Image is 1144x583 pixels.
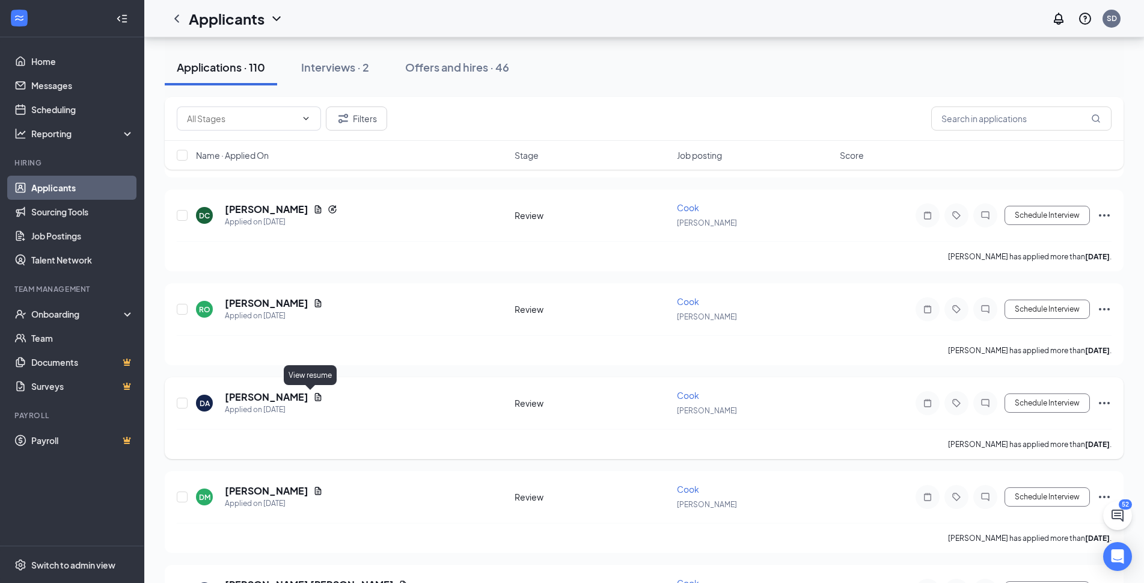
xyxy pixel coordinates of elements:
svg: QuestionInfo [1078,11,1092,26]
b: [DATE] [1085,440,1110,449]
div: Review [515,491,670,503]
a: Team [31,326,134,350]
svg: WorkstreamLogo [13,12,25,24]
div: Open Intercom Messenger [1103,542,1132,571]
svg: Note [920,492,935,502]
a: Applicants [31,176,134,200]
svg: Ellipses [1097,302,1112,316]
a: DocumentsCrown [31,350,134,374]
a: PayrollCrown [31,428,134,452]
div: Applied on [DATE] [225,404,323,416]
span: [PERSON_NAME] [677,218,737,227]
svg: UserCheck [14,308,26,320]
svg: Document [313,392,323,402]
a: Talent Network [31,248,134,272]
svg: ChatInactive [978,211,993,220]
svg: Reapply [328,205,337,214]
svg: Ellipses [1097,208,1112,223]
div: DC [199,211,210,221]
span: Stage [515,149,539,161]
button: Schedule Interview [1005,487,1090,507]
div: Applications · 110 [177,60,265,75]
div: Onboarding [31,308,124,320]
p: [PERSON_NAME] has applied more than . [948,345,1112,356]
a: Scheduling [31,97,134,122]
div: Review [515,397,670,409]
div: Review [515,303,670,315]
span: Cook [677,390,699,401]
a: Messages [31,73,134,97]
svg: ChatInactive [978,398,993,408]
svg: ChatInactive [978,304,993,314]
span: Cook [677,202,699,213]
h5: [PERSON_NAME] [225,484,308,498]
div: Applied on [DATE] [225,310,323,322]
b: [DATE] [1085,252,1110,261]
svg: Notifications [1051,11,1066,26]
b: [DATE] [1085,346,1110,355]
div: Applied on [DATE] [225,216,337,228]
input: Search in applications [931,106,1112,131]
svg: Document [313,486,323,496]
span: Job posting [677,149,722,161]
span: [PERSON_NAME] [677,406,737,415]
div: Team Management [14,284,132,294]
svg: Ellipses [1097,396,1112,410]
b: [DATE] [1085,534,1110,543]
div: View resume [284,365,337,385]
svg: Collapse [116,13,128,25]
div: SD [1107,13,1117,23]
svg: Ellipses [1097,490,1112,504]
div: Applied on [DATE] [225,498,323,510]
button: Filter Filters [326,106,387,131]
svg: Tag [949,492,964,502]
a: Home [31,49,134,73]
p: [PERSON_NAME] has applied more than . [948,439,1112,449]
h5: [PERSON_NAME] [225,390,308,404]
button: Schedule Interview [1005,206,1090,225]
svg: ChevronDown [269,11,284,26]
div: DA [200,398,210,409]
button: Schedule Interview [1005,393,1090,413]
div: RO [199,304,210,315]
svg: ChatActive [1110,508,1125,523]
svg: ChevronLeft [170,11,184,26]
div: Interviews · 2 [301,60,369,75]
div: Offers and hires · 46 [405,60,509,75]
svg: Note [920,304,935,314]
button: Schedule Interview [1005,300,1090,319]
span: Score [840,149,864,161]
svg: MagnifyingGlass [1091,114,1101,123]
div: DM [199,492,210,502]
svg: Document [313,205,323,214]
div: 52 [1119,499,1132,510]
span: Cook [677,484,699,495]
svg: Document [313,298,323,308]
svg: ChevronDown [301,114,311,123]
a: Sourcing Tools [31,200,134,224]
svg: Tag [949,398,964,408]
svg: Filter [336,111,350,126]
div: Review [515,209,670,221]
div: Hiring [14,158,132,168]
a: Job Postings [31,224,134,248]
input: All Stages [187,112,296,125]
span: [PERSON_NAME] [677,500,737,509]
svg: Note [920,211,935,220]
svg: Tag [949,304,964,314]
span: [PERSON_NAME] [677,312,737,321]
svg: ChatInactive [978,492,993,502]
div: Switch to admin view [31,559,115,571]
div: Reporting [31,128,135,140]
span: Cook [677,296,699,307]
svg: Analysis [14,128,26,140]
button: ChatActive [1103,501,1132,530]
div: Payroll [14,410,132,421]
h5: [PERSON_NAME] [225,297,308,310]
p: [PERSON_NAME] has applied more than . [948,251,1112,262]
h1: Applicants [189,8,265,29]
a: SurveysCrown [31,374,134,398]
h5: [PERSON_NAME] [225,203,308,216]
span: Name · Applied On [196,149,269,161]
